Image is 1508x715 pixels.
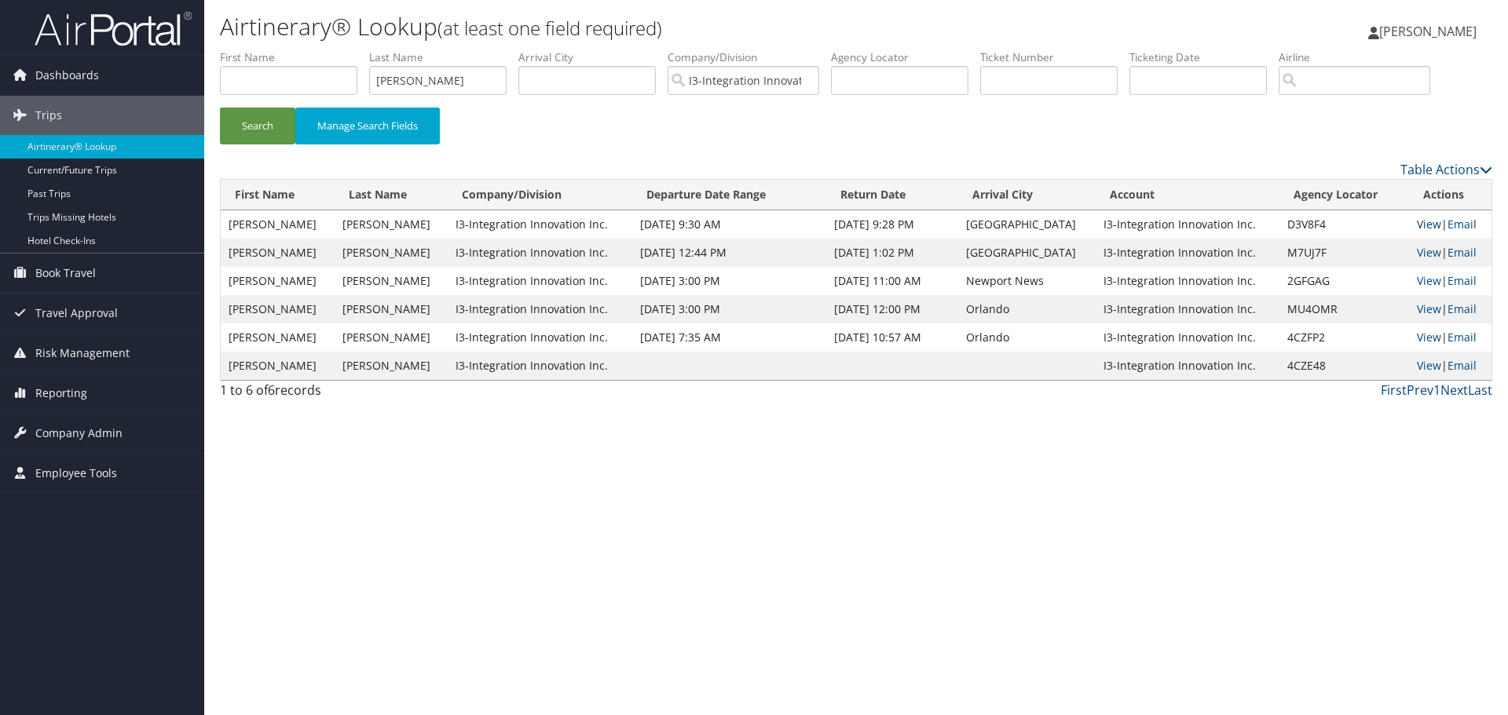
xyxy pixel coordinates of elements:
a: Email [1448,301,1477,316]
td: [DATE] 12:00 PM [826,295,958,323]
td: | [1409,210,1492,239]
td: [PERSON_NAME] [335,295,448,323]
label: First Name [220,49,369,65]
button: Manage Search Fields [295,108,440,144]
td: [DATE] 7:35 AM [632,323,827,352]
td: [DATE] 10:57 AM [826,323,958,352]
td: D3V8F4 [1279,210,1408,239]
a: View [1417,217,1441,232]
td: [PERSON_NAME] [335,267,448,295]
a: View [1417,245,1441,260]
a: Email [1448,217,1477,232]
span: Employee Tools [35,454,117,493]
td: [DATE] 3:00 PM [632,267,827,295]
a: View [1417,330,1441,345]
td: I3-Integration Innovation Inc. [1096,352,1279,380]
th: Agency Locator: activate to sort column ascending [1279,180,1408,210]
a: First [1381,381,1407,399]
td: [PERSON_NAME] [335,239,448,267]
td: | [1409,267,1492,295]
a: Email [1448,245,1477,260]
a: Last [1468,381,1492,399]
td: I3-Integration Innovation Inc. [1096,323,1279,352]
span: Trips [35,96,62,135]
td: I3-Integration Innovation Inc. [1096,239,1279,267]
td: [DATE] 12:44 PM [632,239,827,267]
th: Actions [1409,180,1492,210]
a: Table Actions [1400,161,1492,178]
span: [PERSON_NAME] [1379,23,1477,40]
td: I3-Integration Innovation Inc. [1096,210,1279,239]
a: View [1417,358,1441,373]
th: First Name: activate to sort column ascending [221,180,335,210]
td: 2GFGAG [1279,267,1408,295]
th: Last Name: activate to sort column ascending [335,180,448,210]
td: | [1409,323,1492,352]
label: Ticketing Date [1129,49,1279,65]
td: [DATE] 11:00 AM [826,267,958,295]
span: Dashboards [35,56,99,95]
td: Orlando [958,323,1096,352]
span: 6 [268,381,275,399]
td: Orlando [958,295,1096,323]
td: [DATE] 1:02 PM [826,239,958,267]
div: 1 to 6 of records [220,381,521,407]
td: I3-Integration Innovation Inc. [448,352,631,380]
td: I3-Integration Innovation Inc. [448,295,631,323]
a: 1 [1433,381,1440,399]
a: View [1417,273,1441,288]
label: Company/Division [668,49,831,65]
td: [PERSON_NAME] [335,210,448,239]
td: [PERSON_NAME] [221,267,335,295]
td: I3-Integration Innovation Inc. [448,239,631,267]
td: I3-Integration Innovation Inc. [448,267,631,295]
label: Arrival City [518,49,668,65]
td: [GEOGRAPHIC_DATA] [958,210,1096,239]
td: [PERSON_NAME] [221,210,335,239]
td: [PERSON_NAME] [221,352,335,380]
td: [DATE] 9:28 PM [826,210,958,239]
td: [PERSON_NAME] [335,323,448,352]
td: [PERSON_NAME] [221,295,335,323]
a: [PERSON_NAME] [1368,8,1492,55]
td: [PERSON_NAME] [221,239,335,267]
label: Airline [1279,49,1442,65]
a: Email [1448,330,1477,345]
th: Departure Date Range: activate to sort column ascending [632,180,827,210]
td: [DATE] 9:30 AM [632,210,827,239]
th: Arrival City: activate to sort column ascending [958,180,1096,210]
td: I3-Integration Innovation Inc. [1096,295,1279,323]
td: [GEOGRAPHIC_DATA] [958,239,1096,267]
span: Book Travel [35,254,96,293]
td: | [1409,295,1492,323]
button: Search [220,108,295,144]
td: | [1409,352,1492,380]
a: Prev [1407,381,1433,399]
td: I3-Integration Innovation Inc. [1096,267,1279,295]
span: Travel Approval [35,294,118,333]
td: 4CZFP2 [1279,323,1408,352]
span: Company Admin [35,414,123,453]
td: 4CZE48 [1279,352,1408,380]
td: | [1409,239,1492,267]
td: [DATE] 3:00 PM [632,295,827,323]
a: Email [1448,273,1477,288]
h1: Airtinerary® Lookup [220,10,1068,43]
label: Ticket Number [980,49,1129,65]
td: MU4OMR [1279,295,1408,323]
td: [PERSON_NAME] [221,323,335,352]
td: Newport News [958,267,1096,295]
span: Reporting [35,374,87,413]
img: airportal-logo.png [35,10,192,47]
label: Last Name [369,49,518,65]
th: Return Date: activate to sort column ascending [826,180,958,210]
a: Email [1448,358,1477,373]
th: Account: activate to sort column ascending [1096,180,1279,210]
label: Agency Locator [831,49,980,65]
td: M7UJ7F [1279,239,1408,267]
td: I3-Integration Innovation Inc. [448,210,631,239]
a: Next [1440,381,1468,399]
td: I3-Integration Innovation Inc. [448,323,631,352]
small: (at least one field required) [437,15,662,41]
a: View [1417,301,1441,316]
